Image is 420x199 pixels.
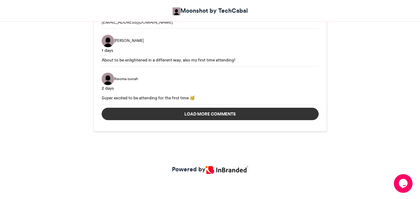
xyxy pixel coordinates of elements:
a: Moonshot by TechCabal [173,6,248,15]
div: 2 days [102,85,319,92]
div: [EMAIL_ADDRESS][DOMAIN_NAME] [102,19,319,25]
button: Load more comments [102,108,319,120]
img: Inbranded [205,166,248,174]
div: 1 days [102,47,319,54]
iframe: chat widget [394,174,414,193]
a: Powered by [172,165,248,174]
img: Ifeoluwa [102,35,114,47]
span: Iheoma ounah [114,76,138,82]
img: Iheoma [102,73,114,85]
div: About to be enlightened in a different way, also my first time attending! [102,57,319,63]
img: Moonshot by TechCabal [173,7,180,15]
span: [PERSON_NAME] [114,38,144,43]
div: Super excited to be attending for the first time 🥳 [102,95,319,101]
